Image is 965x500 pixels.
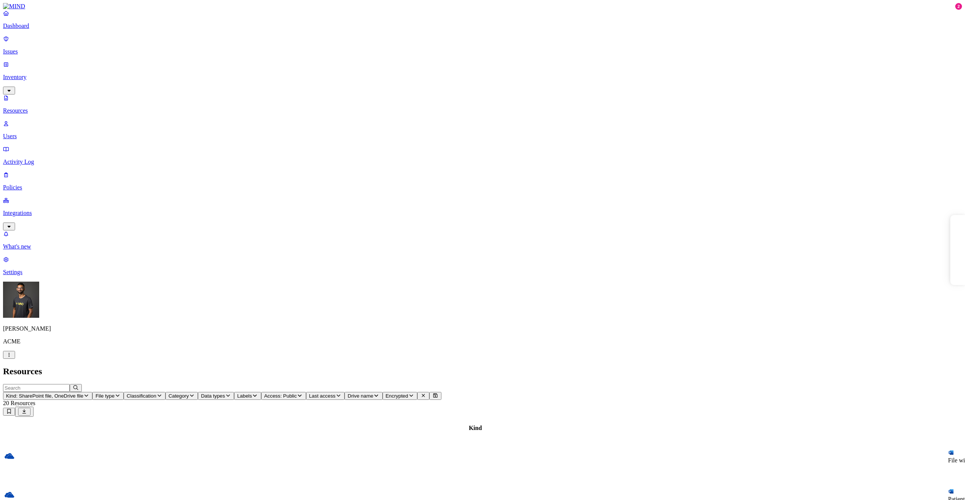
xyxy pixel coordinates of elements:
[348,393,373,399] span: Drive name
[127,393,156,399] span: Classification
[3,366,962,377] h2: Resources
[948,488,954,494] img: microsoft-word
[95,393,114,399] span: File type
[3,400,35,406] span: 20 Resources
[3,48,962,55] p: Issues
[3,184,962,191] p: Policies
[955,3,962,10] div: 2
[3,256,962,276] a: Settings
[4,451,15,461] img: onedrive
[3,282,39,318] img: Amit Cohen
[3,384,70,392] input: Search
[3,95,962,114] a: Resources
[3,171,962,191] a: Policies
[3,10,962,29] a: Dashboard
[948,450,954,456] img: microsoft-word
[3,269,962,276] p: Settings
[3,3,25,10] img: MIND
[3,325,962,332] p: [PERSON_NAME]
[3,197,962,229] a: Integrations
[3,338,962,345] p: ACME
[3,23,962,29] p: Dashboard
[3,243,962,250] p: What's new
[3,146,962,165] a: Activity Log
[3,230,962,250] a: What's new
[3,3,962,10] a: MIND
[3,35,962,55] a: Issues
[168,393,189,399] span: Category
[386,393,408,399] span: Encrypted
[4,489,15,500] img: onedrive
[3,120,962,140] a: Users
[237,393,252,399] span: Labels
[6,393,83,399] span: Kind: SharePoint file, OneDrive file
[201,393,225,399] span: Data types
[264,393,297,399] span: Access: Public
[3,74,962,81] p: Inventory
[3,210,962,216] p: Integrations
[3,159,962,165] p: Activity Log
[3,133,962,140] p: Users
[3,107,962,114] p: Resources
[309,393,335,399] span: Last access
[4,425,947,431] div: Kind
[3,61,962,93] a: Inventory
